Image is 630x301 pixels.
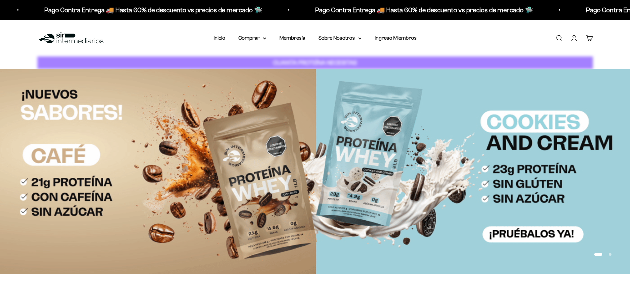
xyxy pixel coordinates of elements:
p: Pago Contra Entrega 🚚 Hasta 60% de descuento vs precios de mercado 🛸 [44,5,262,15]
strong: CUANTA PROTEÍNA NECESITAS [273,59,357,66]
a: Inicio [214,35,225,41]
a: Membresía [279,35,305,41]
summary: Sobre Nosotros [318,34,361,42]
summary: Comprar [238,34,266,42]
p: Pago Contra Entrega 🚚 Hasta 60% de descuento vs precios de mercado 🛸 [315,5,533,15]
a: Ingreso Miembros [375,35,417,41]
